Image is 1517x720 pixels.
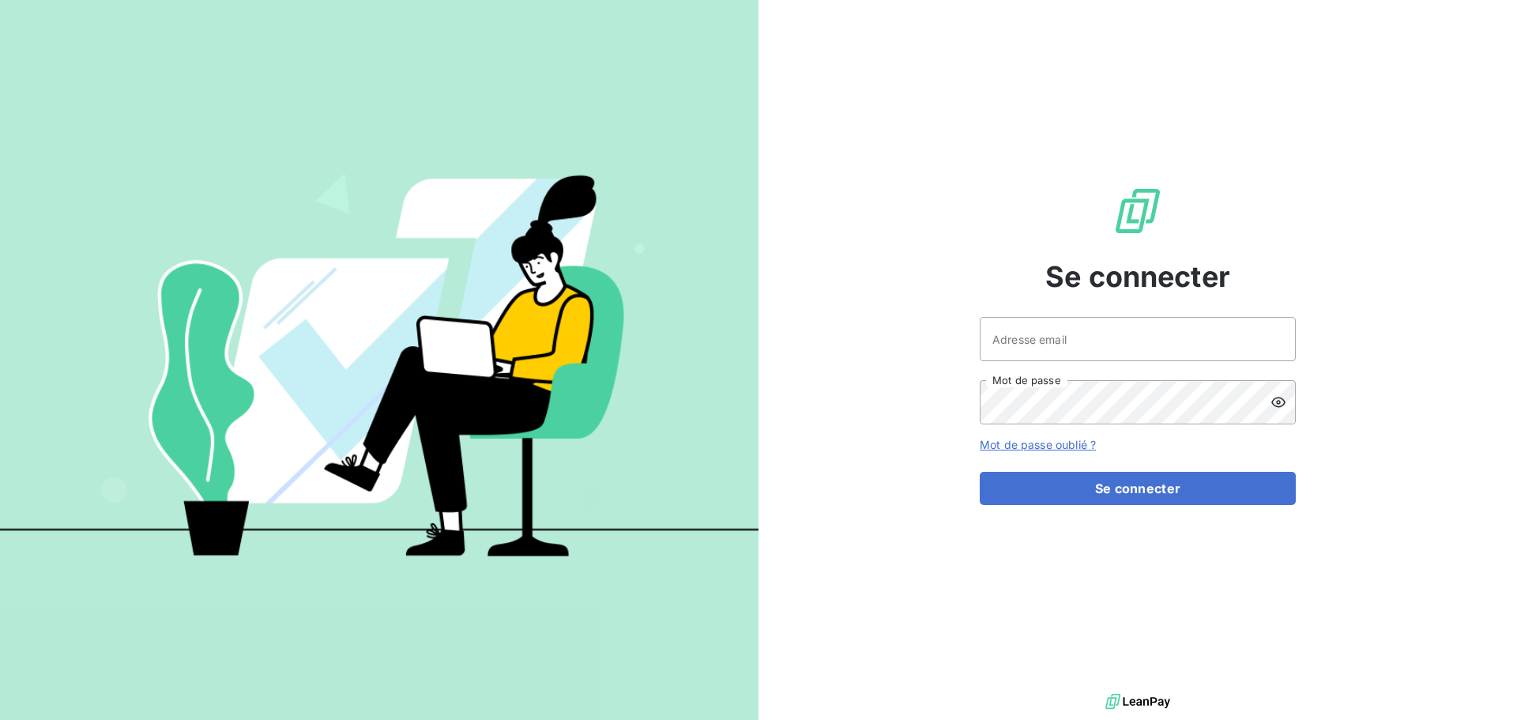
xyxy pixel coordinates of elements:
a: Mot de passe oublié ? [980,438,1096,451]
button: Se connecter [980,472,1296,505]
input: placeholder [980,317,1296,361]
img: Logo LeanPay [1112,186,1163,236]
span: Se connecter [1045,255,1230,298]
img: logo [1105,690,1170,714]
